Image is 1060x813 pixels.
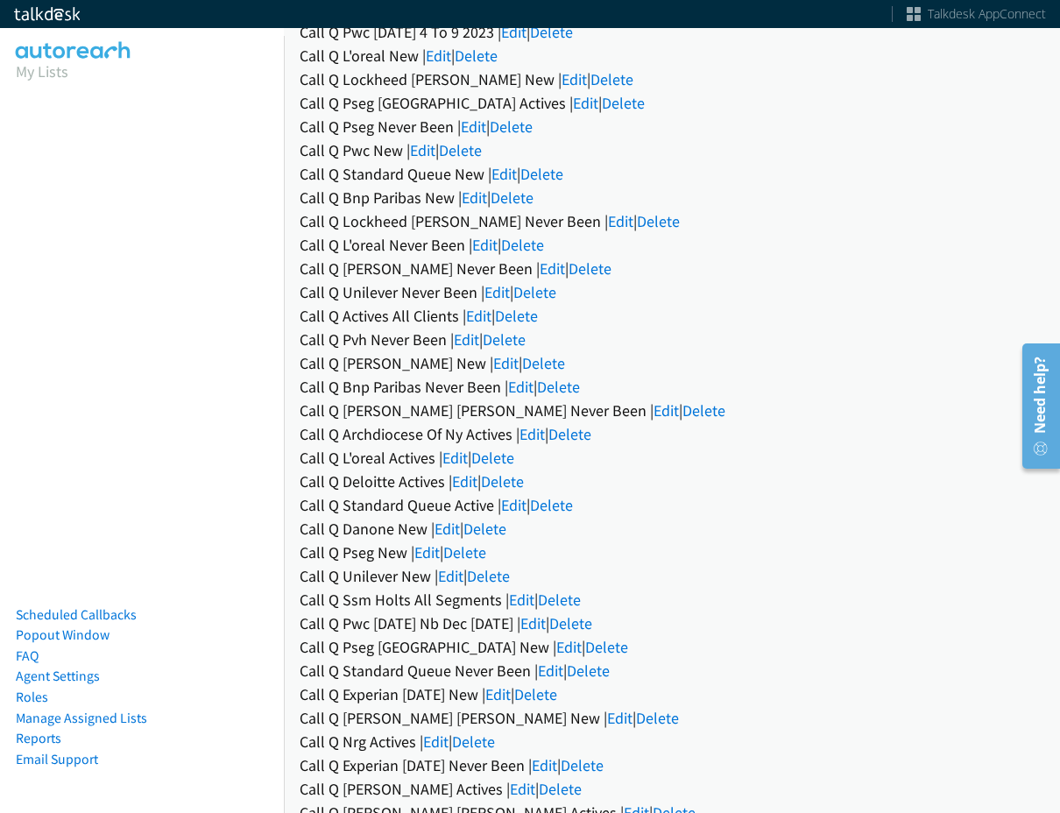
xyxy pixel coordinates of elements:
[483,329,526,350] a: Delete
[530,495,573,515] a: Delete
[455,46,498,66] a: Delete
[537,377,580,397] a: Delete
[573,93,598,113] a: Edit
[654,400,679,421] a: Edit
[490,117,533,137] a: Delete
[300,20,1044,44] div: Call Q Pwc [DATE] 4 To 9 2023 | |
[426,46,451,66] a: Edit
[484,282,510,302] a: Edit
[300,564,1044,588] div: Call Q Unilever New | |
[501,495,526,515] a: Edit
[300,659,1044,682] div: Call Q Standard Queue Never Been | |
[16,730,61,746] a: Reports
[16,606,137,623] a: Scheduled Callbacks
[16,710,147,726] a: Manage Assigned Lists
[454,329,479,350] a: Edit
[682,400,725,421] a: Delete
[907,5,1046,23] a: Talkdesk AppConnect
[463,519,506,539] a: Delete
[520,164,563,184] a: Delete
[300,67,1044,91] div: Call Q Lockheed [PERSON_NAME] New | |
[530,22,573,42] a: Delete
[467,566,510,586] a: Delete
[300,115,1044,138] div: Call Q Pseg Never Been | |
[300,91,1044,115] div: Call Q Pseg [GEOGRAPHIC_DATA] Actives | |
[556,637,582,657] a: Edit
[561,755,604,775] a: Delete
[300,446,1044,470] div: Call Q L'oreal Actives | |
[300,777,1044,801] div: Call Q [PERSON_NAME] Actives | |
[300,753,1044,777] div: Call Q Experian [DATE] Never Been | |
[493,353,519,373] a: Edit
[300,44,1044,67] div: Call Q L'oreal New | |
[300,233,1044,257] div: Call Q L'oreal Never Been | |
[300,351,1044,375] div: Call Q [PERSON_NAME] New | |
[300,328,1044,351] div: Call Q Pvh Never Been | |
[585,637,628,657] a: Delete
[438,566,463,586] a: Edit
[300,304,1044,328] div: Call Q Actives All Clients | |
[300,375,1044,399] div: Call Q Bnp Paribas Never Been | |
[300,209,1044,233] div: Call Q Lockheed [PERSON_NAME] Never Been | |
[538,661,563,681] a: Edit
[495,306,538,326] a: Delete
[485,684,511,704] a: Edit
[300,422,1044,446] div: Call Q Archdiocese Of Ny Actives | |
[16,61,68,81] a: My Lists
[300,682,1044,706] div: Call Q Experian [DATE] New | |
[300,517,1044,541] div: Call Q Danone New | |
[300,280,1044,304] div: Call Q Unilever Never Been | |
[636,708,679,728] a: Delete
[637,211,680,231] a: Delete
[569,258,611,279] a: Delete
[1009,336,1060,476] iframe: Resource Center
[562,69,587,89] a: Edit
[16,751,98,767] a: Email Support
[522,353,565,373] a: Delete
[520,613,546,633] a: Edit
[443,542,486,562] a: Delete
[590,69,633,89] a: Delete
[300,730,1044,753] div: Call Q Nrg Actives | |
[300,186,1044,209] div: Call Q Bnp Paribas New | |
[300,541,1044,564] div: Call Q Pseg New | |
[513,282,556,302] a: Delete
[519,424,545,444] a: Edit
[439,140,482,160] a: Delete
[16,689,48,705] a: Roles
[538,590,581,610] a: Delete
[608,211,633,231] a: Edit
[509,590,534,610] a: Edit
[16,668,100,684] a: Agent Settings
[481,471,524,491] a: Delete
[452,471,477,491] a: Edit
[501,22,526,42] a: Edit
[567,661,610,681] a: Delete
[548,424,591,444] a: Delete
[300,470,1044,493] div: Call Q Deloitte Actives | |
[540,258,565,279] a: Edit
[300,493,1044,517] div: Call Q Standard Queue Active | |
[423,732,449,752] a: Edit
[602,93,645,113] a: Delete
[300,399,1044,422] div: Call Q [PERSON_NAME] [PERSON_NAME] Never Been | |
[300,635,1044,659] div: Call Q Pseg [GEOGRAPHIC_DATA] New | |
[607,708,632,728] a: Edit
[16,647,39,664] a: FAQ
[300,588,1044,612] div: Call Q Ssm Holts All Segments | |
[300,706,1044,730] div: Call Q [PERSON_NAME] [PERSON_NAME] New | |
[539,779,582,799] a: Delete
[514,684,557,704] a: Delete
[549,613,592,633] a: Delete
[435,519,460,539] a: Edit
[491,187,534,208] a: Delete
[300,162,1044,186] div: Call Q Standard Queue New | |
[472,235,498,255] a: Edit
[452,732,495,752] a: Delete
[491,164,517,184] a: Edit
[501,235,544,255] a: Delete
[471,448,514,468] a: Delete
[300,612,1044,635] div: Call Q Pwc [DATE] Nb Dec [DATE] | |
